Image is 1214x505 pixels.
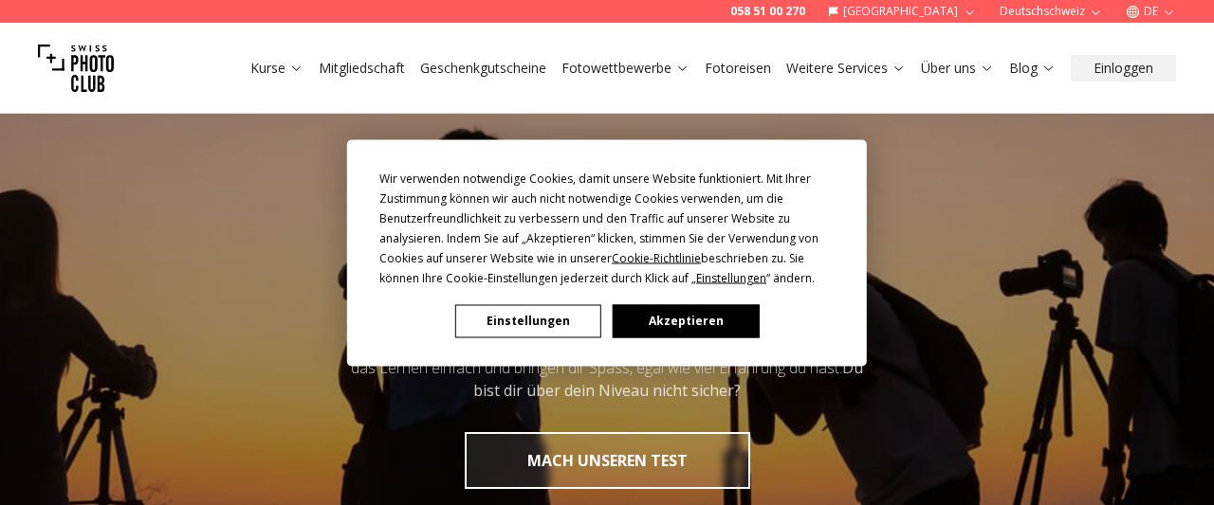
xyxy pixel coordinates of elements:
button: Akzeptieren [613,304,759,337]
button: Einstellungen [455,304,601,337]
div: Wir verwenden notwendige Cookies, damit unsere Website funktioniert. Mit Ihrer Zustimmung können ... [379,168,835,287]
span: Cookie-Richtlinie [612,249,701,265]
span: Einstellungen [696,269,766,285]
div: Cookie Consent Prompt [347,139,867,366]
